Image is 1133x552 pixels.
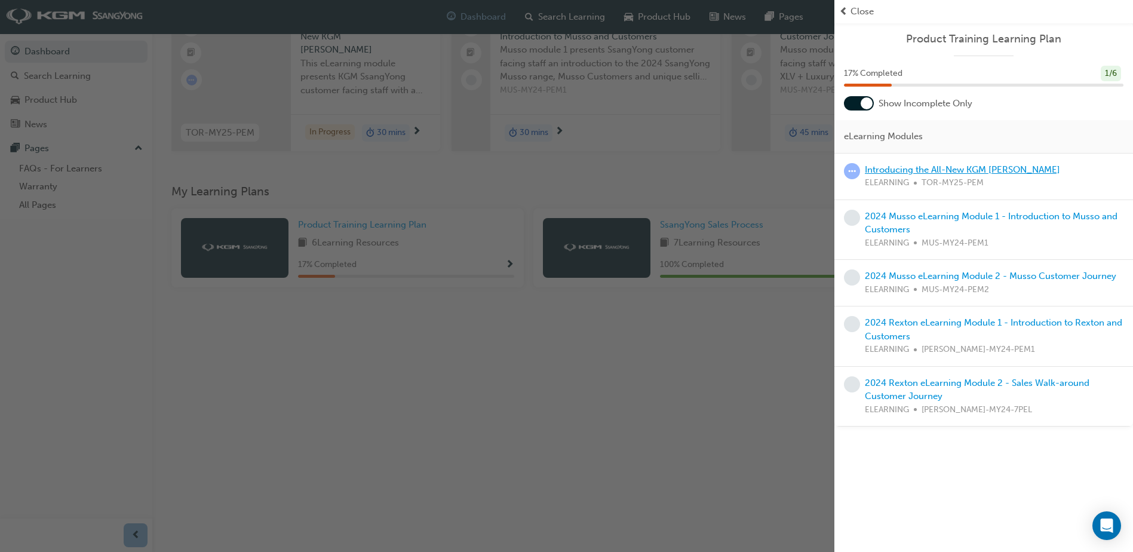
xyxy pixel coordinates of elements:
[844,32,1123,46] a: Product Training Learning Plan
[865,343,909,357] span: ELEARNING
[844,210,860,226] span: learningRecordVerb_NONE-icon
[844,269,860,286] span: learningRecordVerb_NONE-icon
[865,283,909,297] span: ELEARNING
[844,163,860,179] span: learningRecordVerb_ATTEMPT-icon
[922,237,988,250] span: MUS-MY24-PEM1
[922,403,1032,417] span: [PERSON_NAME]-MY24-7PEL
[865,211,1117,235] a: 2024 Musso eLearning Module 1 - Introduction to Musso and Customers
[839,5,1128,19] button: prev-iconClose
[844,130,923,143] span: eLearning Modules
[865,271,1116,281] a: 2024 Musso eLearning Module 2 - Musso Customer Journey
[1101,66,1121,82] div: 1 / 6
[850,5,874,19] span: Close
[839,5,848,19] span: prev-icon
[865,403,909,417] span: ELEARNING
[922,176,984,190] span: TOR-MY25-PEM
[865,378,1089,402] a: 2024 Rexton eLearning Module 2 - Sales Walk-around Customer Journey
[1092,511,1121,540] div: Open Intercom Messenger
[865,164,1060,175] a: Introducing the All-New KGM [PERSON_NAME]
[865,317,1122,342] a: 2024 Rexton eLearning Module 1 - Introduction to Rexton and Customers
[844,67,902,81] span: 17 % Completed
[865,176,909,190] span: ELEARNING
[879,97,972,111] span: Show Incomplete Only
[922,283,989,297] span: MUS-MY24-PEM2
[922,343,1035,357] span: [PERSON_NAME]-MY24-PEM1
[844,376,860,392] span: learningRecordVerb_NONE-icon
[844,316,860,332] span: learningRecordVerb_NONE-icon
[865,237,909,250] span: ELEARNING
